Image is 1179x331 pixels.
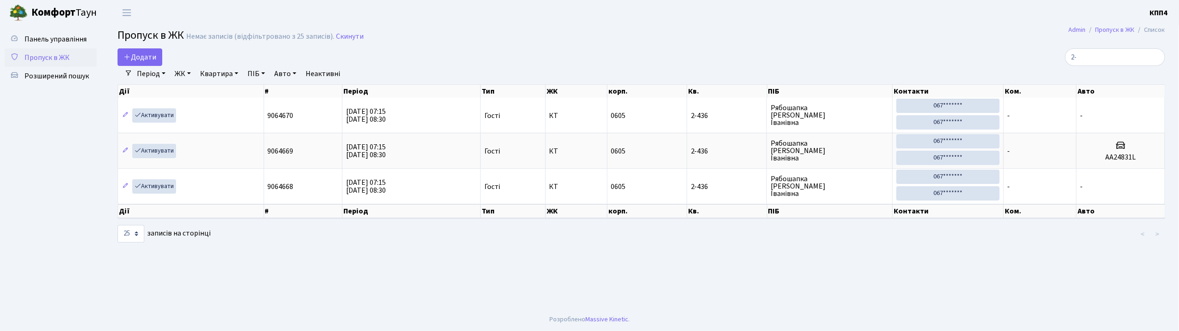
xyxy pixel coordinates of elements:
[115,5,138,20] button: Переключити навігацію
[546,85,607,98] th: ЖК
[611,146,626,156] span: 0605
[118,85,264,98] th: Дії
[1004,204,1077,218] th: Ком.
[336,32,364,41] a: Скинути
[893,204,1004,218] th: Контакти
[1077,85,1166,98] th: Авто
[687,85,767,98] th: Кв.
[691,183,763,190] span: 2-436
[549,148,603,155] span: КТ
[342,85,481,98] th: Період
[132,179,176,194] a: Активувати
[1065,48,1165,66] input: Пошук...
[24,71,89,81] span: Розширений пошук
[342,204,480,218] th: Період
[346,142,386,160] span: [DATE] 07:15 [DATE] 08:30
[1080,153,1161,162] h5: AA24831L
[1135,25,1165,35] li: Список
[1077,204,1166,218] th: Авто
[346,106,386,124] span: [DATE] 07:15 [DATE] 08:30
[268,182,294,192] span: 9064668
[118,48,162,66] a: Додати
[771,175,888,197] span: Рябошапка [PERSON_NAME] Іванівна
[5,30,97,48] a: Панель управління
[607,85,687,98] th: корп.
[1055,20,1179,40] nav: breadcrumb
[1150,7,1168,18] a: КПП4
[546,204,607,218] th: ЖК
[484,148,501,155] span: Гості
[484,112,501,119] span: Гості
[549,314,630,325] div: Розроблено .
[1004,85,1077,98] th: Ком.
[691,112,763,119] span: 2-436
[264,85,343,98] th: #
[5,67,97,85] a: Розширений пошук
[481,85,546,98] th: Тип
[31,5,97,21] span: Таун
[607,204,687,218] th: корп.
[124,52,156,62] span: Додати
[268,146,294,156] span: 9064669
[132,108,176,123] a: Активувати
[24,34,87,44] span: Панель управління
[549,183,603,190] span: КТ
[244,66,269,82] a: ПІБ
[271,66,300,82] a: Авто
[118,204,264,218] th: Дії
[118,225,211,242] label: записів на сторінці
[767,85,893,98] th: ПІБ
[1008,111,1010,121] span: -
[133,66,169,82] a: Період
[186,32,334,41] div: Немає записів (відфільтровано з 25 записів).
[1008,182,1010,192] span: -
[24,53,70,63] span: Пропуск в ЖК
[196,66,242,82] a: Квартира
[5,48,97,67] a: Пропуск в ЖК
[484,183,501,190] span: Гості
[1008,146,1010,156] span: -
[585,314,628,324] a: Massive Kinetic
[481,204,546,218] th: Тип
[771,104,888,126] span: Рябошапка [PERSON_NAME] Іванівна
[118,27,184,43] span: Пропуск в ЖК
[771,140,888,162] span: Рябошапка [PERSON_NAME] Іванівна
[1069,25,1086,35] a: Admin
[118,225,144,242] select: записів на сторінці
[9,4,28,22] img: logo.png
[1080,182,1083,192] span: -
[264,204,343,218] th: #
[549,112,603,119] span: КТ
[767,204,893,218] th: ПІБ
[893,85,1004,98] th: Контакти
[171,66,195,82] a: ЖК
[302,66,344,82] a: Неактивні
[268,111,294,121] span: 9064670
[611,111,626,121] span: 0605
[687,204,767,218] th: Кв.
[611,182,626,192] span: 0605
[31,5,76,20] b: Комфорт
[1150,8,1168,18] b: КПП4
[1080,111,1083,121] span: -
[346,177,386,195] span: [DATE] 07:15 [DATE] 08:30
[691,148,763,155] span: 2-436
[1096,25,1135,35] a: Пропуск в ЖК
[132,144,176,158] a: Активувати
